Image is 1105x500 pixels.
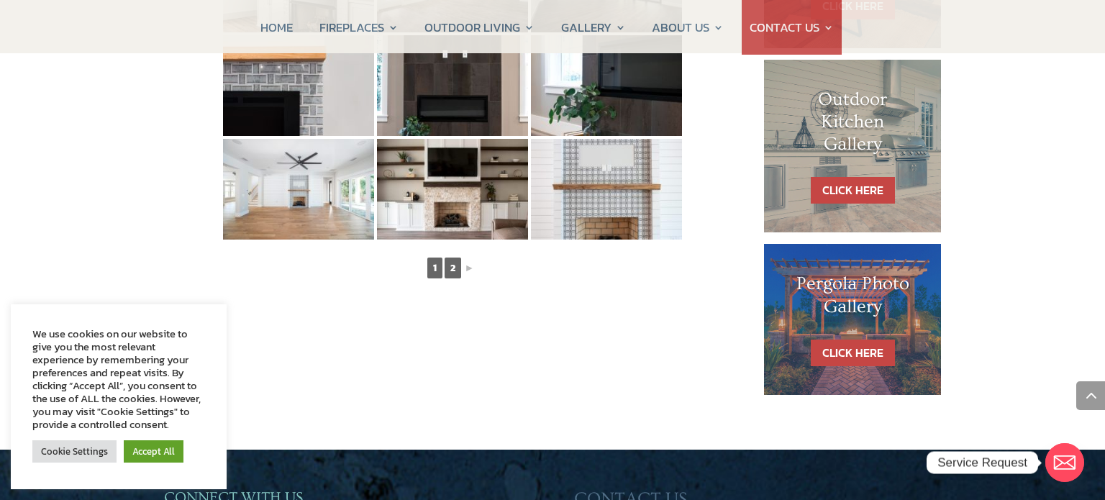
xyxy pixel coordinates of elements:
[793,273,912,324] h1: Pergola Photo Gallery
[531,139,682,240] img: 24
[377,139,528,240] img: 23
[811,340,895,366] a: CLICK HERE
[223,35,374,136] img: 19
[32,440,117,463] a: Cookie Settings
[1045,443,1084,482] a: Email
[32,327,205,431] div: We use cookies on our website to give you the most relevant experience by remembering your prefer...
[377,35,528,136] img: 20
[531,35,682,136] img: 21
[427,258,442,278] span: 1
[223,139,374,240] img: 22
[445,258,461,278] a: 2
[463,259,476,277] a: ►
[124,440,183,463] a: Accept All
[811,177,895,204] a: CLICK HERE
[793,88,912,163] h1: Outdoor Kitchen Gallery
